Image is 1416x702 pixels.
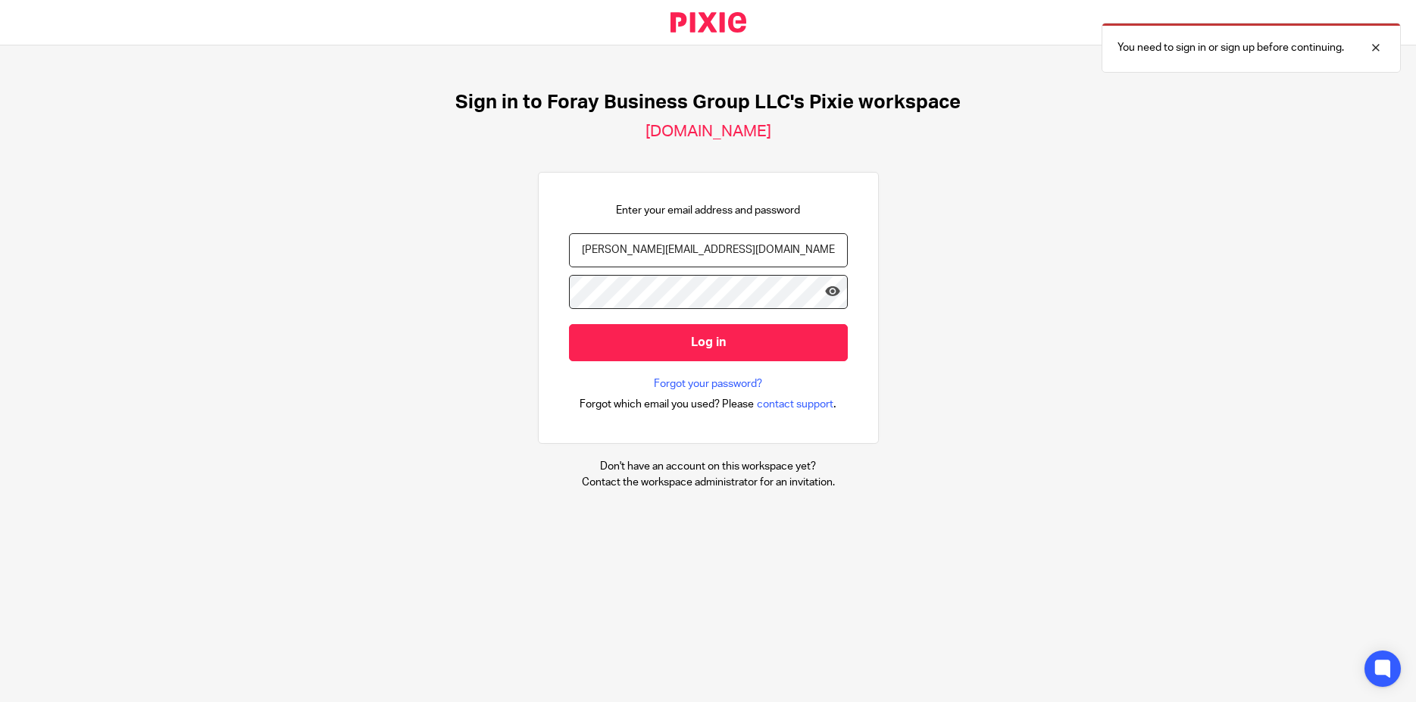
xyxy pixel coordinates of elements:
[580,395,836,413] div: .
[580,397,754,412] span: Forgot which email you used? Please
[1117,40,1344,55] p: You need to sign in or sign up before continuing.
[582,475,835,490] p: Contact the workspace administrator for an invitation.
[569,233,848,267] input: name@example.com
[582,459,835,474] p: Don't have an account on this workspace yet?
[757,397,833,412] span: contact support
[645,122,771,142] h2: [DOMAIN_NAME]
[654,376,762,392] a: Forgot your password?
[455,91,961,114] h1: Sign in to Foray Business Group LLC's Pixie workspace
[616,203,800,218] p: Enter your email address and password
[569,324,848,361] input: Log in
